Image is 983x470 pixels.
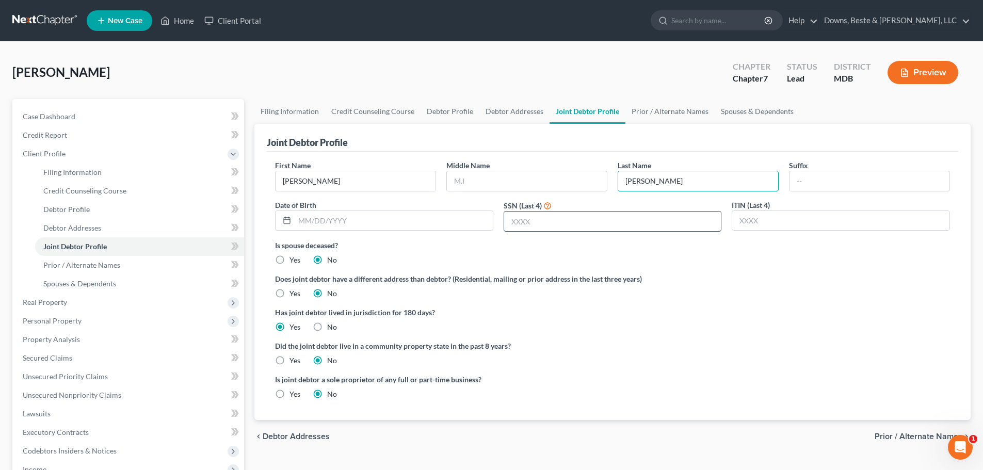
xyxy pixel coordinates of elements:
[875,432,971,441] button: Prior / Alternate Names chevron_right
[550,99,625,124] a: Joint Debtor Profile
[43,279,116,288] span: Spouses & Dependents
[888,61,958,84] button: Preview
[327,288,337,299] label: No
[14,367,244,386] a: Unsecured Priority Claims
[289,389,300,399] label: Yes
[763,73,768,83] span: 7
[275,273,950,284] label: Does joint debtor have a different address than debtor? (Residential, mailing or prior address in...
[23,316,82,325] span: Personal Property
[671,11,766,30] input: Search by name...
[504,212,721,231] input: XXXX
[289,288,300,299] label: Yes
[35,182,244,200] a: Credit Counseling Course
[289,255,300,265] label: Yes
[43,205,90,214] span: Debtor Profile
[23,112,75,121] span: Case Dashboard
[275,200,316,210] label: Date of Birth
[732,211,949,231] input: XXXX
[421,99,479,124] a: Debtor Profile
[275,240,950,251] label: Is spouse deceased?
[23,298,67,306] span: Real Property
[23,446,117,455] span: Codebtors Insiders & Notices
[23,372,108,381] span: Unsecured Priority Claims
[289,355,300,366] label: Yes
[275,307,950,318] label: Has joint debtor lived in jurisdiction for 180 days?
[35,256,244,274] a: Prior / Alternate Names
[43,223,101,232] span: Debtor Addresses
[276,171,436,191] input: --
[23,335,80,344] span: Property Analysis
[325,99,421,124] a: Credit Counseling Course
[504,200,542,211] label: SSN (Last 4)
[14,349,244,367] a: Secured Claims
[275,341,950,351] label: Did the joint debtor live in a community property state in the past 8 years?
[35,237,244,256] a: Joint Debtor Profile
[23,353,72,362] span: Secured Claims
[446,160,490,171] label: Middle Name
[23,391,121,399] span: Unsecured Nonpriority Claims
[327,355,337,366] label: No
[14,404,244,423] a: Lawsuits
[275,160,311,171] label: First Name
[254,99,325,124] a: Filing Information
[834,61,871,73] div: District
[783,11,818,30] a: Help
[14,423,244,442] a: Executory Contracts
[263,432,330,441] span: Debtor Addresses
[327,322,337,332] label: No
[199,11,266,30] a: Client Portal
[35,219,244,237] a: Debtor Addresses
[14,386,244,404] a: Unsecured Nonpriority Claims
[43,242,107,251] span: Joint Debtor Profile
[618,160,651,171] label: Last Name
[327,255,337,265] label: No
[155,11,199,30] a: Home
[43,168,102,176] span: Filing Information
[787,61,817,73] div: Status
[875,432,962,441] span: Prior / Alternate Names
[969,435,977,443] span: 1
[447,171,607,191] input: M.I
[618,171,778,191] input: --
[14,126,244,144] a: Credit Report
[254,432,263,441] i: chevron_left
[12,64,110,79] span: [PERSON_NAME]
[108,17,142,25] span: New Case
[43,186,126,195] span: Credit Counseling Course
[35,274,244,293] a: Spouses & Dependents
[327,389,337,399] label: No
[715,99,800,124] a: Spouses & Dependents
[625,99,715,124] a: Prior / Alternate Names
[14,107,244,126] a: Case Dashboard
[23,131,67,139] span: Credit Report
[789,171,949,191] input: --
[733,73,770,85] div: Chapter
[834,73,871,85] div: MDB
[479,99,550,124] a: Debtor Addresses
[267,136,348,149] div: Joint Debtor Profile
[295,211,493,231] input: MM/DD/YYYY
[23,409,51,418] span: Lawsuits
[35,200,244,219] a: Debtor Profile
[289,322,300,332] label: Yes
[275,374,607,385] label: Is joint debtor a sole proprietor of any full or part-time business?
[733,61,770,73] div: Chapter
[23,428,89,436] span: Executory Contracts
[43,261,120,269] span: Prior / Alternate Names
[787,73,817,85] div: Lead
[254,432,330,441] button: chevron_left Debtor Addresses
[819,11,970,30] a: Downs, Beste & [PERSON_NAME], LLC
[14,330,244,349] a: Property Analysis
[23,149,66,158] span: Client Profile
[962,432,971,441] i: chevron_right
[789,160,808,171] label: Suffix
[732,200,770,210] label: ITIN (Last 4)
[35,163,244,182] a: Filing Information
[948,435,973,460] iframe: Intercom live chat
